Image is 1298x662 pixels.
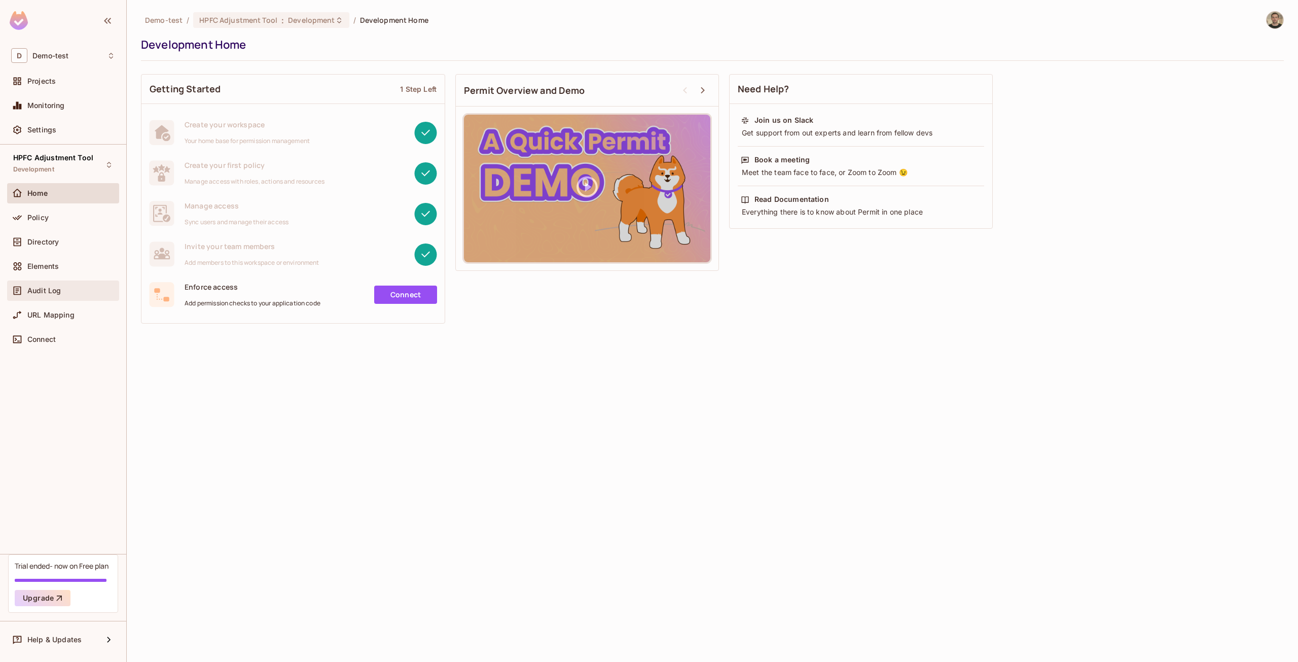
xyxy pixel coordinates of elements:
[185,299,320,307] span: Add permission checks to your application code
[15,561,109,571] div: Trial ended- now on Free plan
[27,126,56,134] span: Settings
[754,115,813,125] div: Join us on Slack
[400,84,437,94] div: 1 Step Left
[185,137,310,145] span: Your home base for permission management
[288,15,335,25] span: Development
[353,15,356,25] li: /
[13,165,54,173] span: Development
[27,238,59,246] span: Directory
[27,214,49,222] span: Policy
[187,15,189,25] li: /
[741,207,981,217] div: Everything there is to know about Permit in one place
[374,286,437,304] a: Connect
[741,167,981,178] div: Meet the team face to face, or Zoom to Zoom 😉
[27,311,75,319] span: URL Mapping
[10,11,28,30] img: SReyMgAAAABJRU5ErkJggg==
[15,590,70,606] button: Upgrade
[27,189,48,197] span: Home
[185,259,319,267] span: Add members to this workspace or environment
[141,37,1279,52] div: Development Home
[13,154,93,162] span: HPFC Adjustment Tool
[185,218,289,226] span: Sync users and manage their access
[185,241,319,251] span: Invite your team members
[464,84,585,97] span: Permit Overview and Demo
[741,128,981,138] div: Get support from out experts and learn from fellow devs
[185,160,324,170] span: Create your first policy
[754,194,829,204] div: Read Documentation
[185,178,324,186] span: Manage access with roles, actions and resources
[754,155,810,165] div: Book a meeting
[27,636,82,644] span: Help & Updates
[199,15,277,25] span: HPFC Adjustment Tool
[27,335,56,343] span: Connect
[27,287,61,295] span: Audit Log
[738,83,789,95] span: Need Help?
[281,16,284,24] span: :
[185,120,310,129] span: Create your workspace
[32,52,68,60] span: Workspace: Demo-test
[360,15,428,25] span: Development Home
[27,77,56,85] span: Projects
[185,282,320,292] span: Enforce access
[27,262,59,270] span: Elements
[11,48,27,63] span: D
[150,83,221,95] span: Getting Started
[185,201,289,211] span: Manage access
[145,15,183,25] span: the active workspace
[1267,12,1283,28] img: Jaime
[27,101,65,110] span: Monitoring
